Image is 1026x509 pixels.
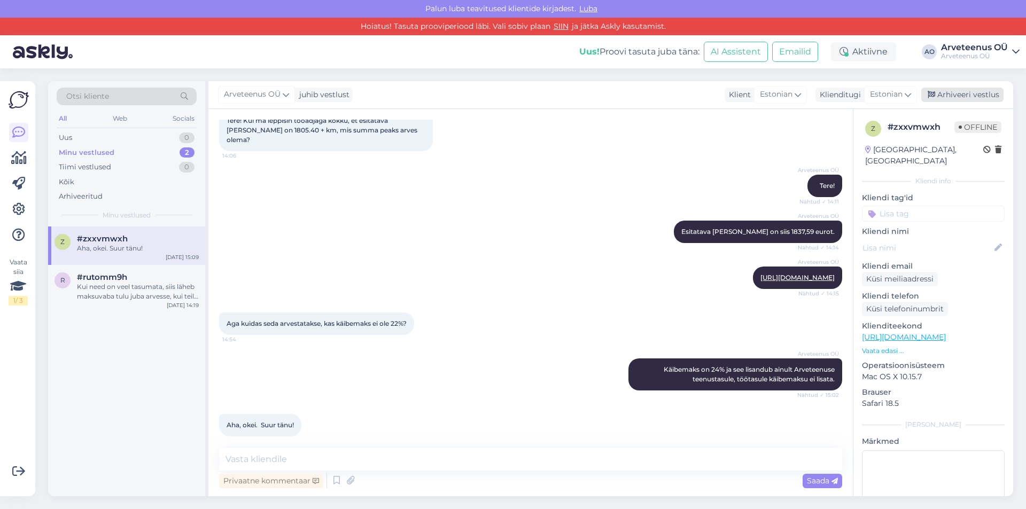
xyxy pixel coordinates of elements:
span: Käibemaks on 24% ja see lisandub ainult Arveteenuse teenustasule, töötasule käibemaksu ei lisata. [664,365,836,383]
span: #zxxvmwxh [77,234,128,244]
div: Socials [170,112,197,126]
div: Privaatne kommentaar [219,474,323,488]
span: 14:06 [222,152,262,160]
div: Web [111,112,129,126]
p: Kliendi nimi [862,226,1005,237]
div: [PERSON_NAME] [862,420,1005,429]
span: Esitatava [PERSON_NAME] on siis 1837,59 eurot. [681,228,835,236]
div: Minu vestlused [59,147,114,158]
span: Luba [576,4,601,13]
span: Arveteenus OÜ [798,258,839,266]
div: Arveteenus OÜ [941,52,1008,60]
div: Arveteenus OÜ [941,43,1008,52]
span: Estonian [760,89,792,100]
p: Kliendi email [862,261,1005,272]
div: 1 / 3 [9,296,28,306]
span: Aha, okei. Suur tänu! [227,421,294,429]
span: Nähtud ✓ 14:15 [798,289,839,297]
a: Arveteenus OÜArveteenus OÜ [941,43,1020,60]
p: Operatsioonisüsteem [862,360,1005,371]
span: Arveteenus OÜ [798,212,839,220]
span: Aga kuidas seda arvestatakse, kas käibemaks ei ole 22%? [227,319,407,327]
button: AI Assistent [704,42,768,62]
div: Küsi telefoninumbrit [862,302,948,316]
div: Küsi meiliaadressi [862,272,938,286]
div: All [57,112,69,126]
span: z [871,124,875,132]
p: Vaata edasi ... [862,346,1005,356]
div: juhib vestlust [295,89,349,100]
a: [URL][DOMAIN_NAME] [862,332,946,342]
p: Safari 18.5 [862,398,1005,409]
div: [GEOGRAPHIC_DATA], [GEOGRAPHIC_DATA] [865,144,983,167]
span: z [60,238,65,246]
span: 15:09 [222,437,262,445]
div: Kui need on veel tasumata, siis läheb maksuvaba tulu juba arvesse, kui teile väljamakset tehakse. [77,282,199,301]
span: Otsi kliente [66,91,109,102]
p: Märkmed [862,436,1005,447]
input: Lisa tag [862,206,1005,222]
div: Klienditugi [815,89,861,100]
p: Brauser [862,387,1005,398]
div: Proovi tasuta juba täna: [579,45,699,58]
div: # zxxvmwxh [888,121,954,134]
div: 2 [180,147,195,158]
span: #rutomm9h [77,272,127,282]
div: Arhiveeri vestlus [921,88,1004,102]
span: Tere! [820,182,835,190]
div: Vaata siia [9,257,28,306]
span: Nähtud ✓ 15:02 [797,391,839,399]
span: Saada [807,476,838,485]
span: Nähtud ✓ 14:11 [799,198,839,206]
p: Kliendi telefon [862,291,1005,302]
span: Arveteenus OÜ [798,350,839,358]
button: Emailid [772,42,818,62]
span: Arveteenus OÜ [224,89,281,100]
div: [DATE] 15:09 [166,253,199,261]
p: Mac OS X 10.15.7 [862,371,1005,382]
span: 14:54 [222,335,262,343]
div: Klient [725,89,751,100]
input: Lisa nimi [862,242,992,254]
img: Askly Logo [9,90,29,110]
div: 0 [179,132,195,143]
span: Nähtud ✓ 14:14 [798,244,839,252]
div: Aktiivne [831,42,896,61]
span: Offline [954,121,1001,133]
p: Kliendi tag'id [862,192,1005,203]
span: Arveteenus OÜ [798,166,839,174]
div: 0 [179,162,195,173]
span: Estonian [870,89,903,100]
div: Aha, okei. Suur tänu! [77,244,199,253]
span: r [60,276,65,284]
b: Uus! [579,46,600,57]
div: Uus [59,132,72,143]
p: Klienditeekond [862,320,1005,332]
a: [URL][DOMAIN_NAME] [760,273,835,281]
a: SIIN [550,21,572,31]
div: Tiimi vestlused [59,162,111,173]
div: Kõik [59,177,74,187]
span: Minu vestlused [103,210,151,220]
div: [DATE] 14:19 [167,301,199,309]
div: Kliendi info [862,176,1005,186]
div: AO [922,44,937,59]
span: Tere! Kui ma leppisin tööadjaga kokku, et esitatava [PERSON_NAME] on 1805.40 + km, mis summa peak... [227,116,419,144]
div: Arhiveeritud [59,191,103,202]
